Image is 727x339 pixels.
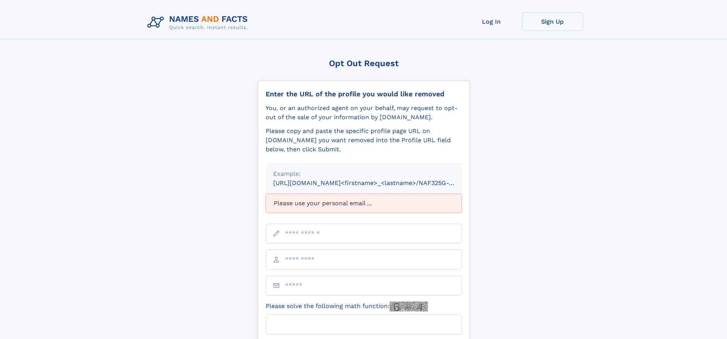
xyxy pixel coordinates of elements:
div: Enter the URL of the profile you would like removed [266,90,462,98]
div: Opt Out Request [258,58,470,68]
div: Please use your personal email ... [266,194,462,213]
img: Logo Names and Facts [144,12,254,33]
div: Example: [273,169,454,178]
label: Please solve the following math function: [266,302,428,311]
small: [URL][DOMAIN_NAME]<firstname>_<lastname>/NAF325G-xxxxxxxx [273,179,476,187]
a: Log In [461,12,522,31]
div: Please copy and paste the specific profile page URL on [DOMAIN_NAME] you want removed into the Pr... [266,127,462,154]
a: Sign Up [522,12,583,31]
div: You, or an authorized agent on your behalf, may request to opt-out of the sale of your informatio... [266,104,462,122]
